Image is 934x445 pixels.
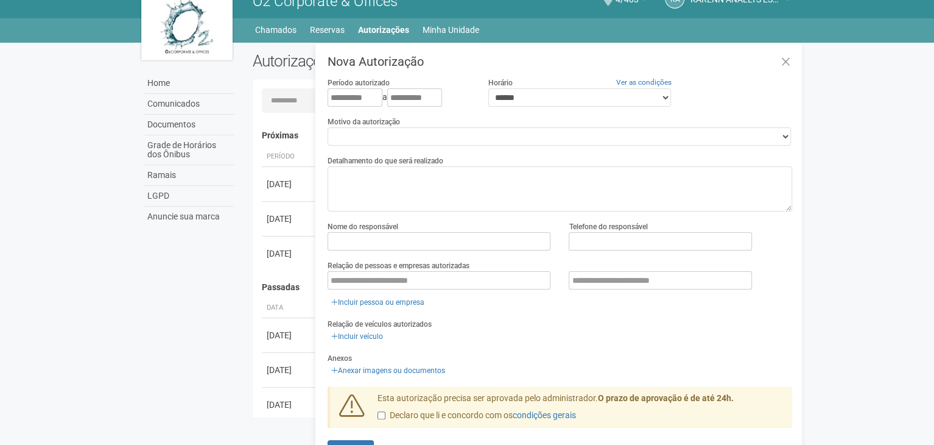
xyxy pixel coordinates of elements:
[267,364,312,376] div: [DATE]
[358,21,409,38] a: Autorizações
[328,221,398,232] label: Nome do responsável
[144,94,234,115] a: Comunicados
[598,393,734,403] strong: O prazo de aprovação é de até 24h.
[328,88,470,107] div: a
[267,178,312,190] div: [DATE]
[262,298,317,318] th: Data
[328,155,443,166] label: Detalhamento do que será realizado
[328,77,390,88] label: Período autorizado
[616,78,672,87] a: Ver as condições
[144,186,234,207] a: LGPD
[423,21,479,38] a: Minha Unidade
[328,364,449,377] a: Anexar imagens ou documentos
[253,52,513,70] h2: Autorizações
[328,260,469,271] label: Relação de pessoas e empresas autorizadas
[144,115,234,135] a: Documentos
[513,410,576,420] a: condições gerais
[262,131,784,140] h4: Próximas
[328,296,428,309] a: Incluir pessoa ou empresa
[310,21,345,38] a: Reservas
[267,213,312,225] div: [DATE]
[488,77,513,88] label: Horário
[255,21,297,38] a: Chamados
[144,207,234,227] a: Anuncie sua marca
[377,411,385,419] input: Declaro que li e concordo com oscondições gerais
[144,73,234,94] a: Home
[262,147,317,167] th: Período
[328,353,352,364] label: Anexos
[267,247,312,260] div: [DATE]
[267,399,312,411] div: [DATE]
[569,221,647,232] label: Telefone do responsável
[328,319,432,330] label: Relação de veículos autorizados
[328,116,400,127] label: Motivo da autorização
[377,410,576,422] label: Declaro que li e concordo com os
[262,283,784,292] h4: Passadas
[144,165,234,186] a: Ramais
[328,330,387,343] a: Incluir veículo
[144,135,234,165] a: Grade de Horários dos Ônibus
[368,393,792,428] div: Esta autorização precisa ser aprovada pelo administrador.
[267,329,312,341] div: [DATE]
[328,55,792,68] h3: Nova Autorização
